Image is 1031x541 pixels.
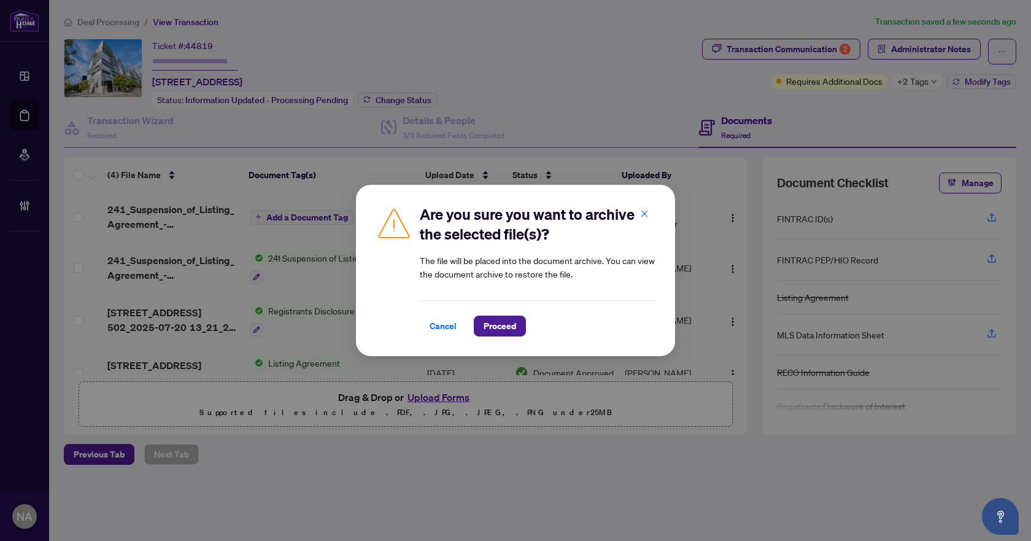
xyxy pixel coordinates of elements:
[640,209,649,218] span: close
[430,316,457,336] span: Cancel
[420,204,655,244] h2: Are you sure you want to archive the selected file(s)?
[376,204,412,241] img: Caution Icon
[484,316,516,336] span: Proceed
[420,316,466,337] button: Cancel
[420,254,655,281] article: The file will be placed into the document archive. You can view the document archive to restore t...
[982,498,1019,535] button: Open asap
[474,316,526,337] button: Proceed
